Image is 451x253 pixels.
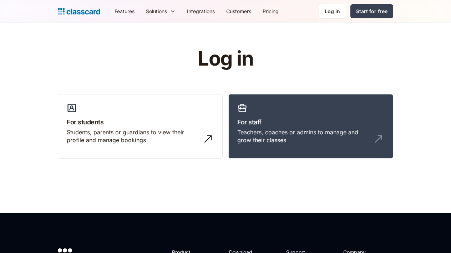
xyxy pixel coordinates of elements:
[257,3,284,19] a: Pricing
[319,4,346,19] a: Log in
[109,3,140,19] a: Features
[67,128,199,144] div: Students, parents or guardians to view their profile and manage bookings
[58,6,100,16] a: home
[146,7,167,15] div: Solutions
[325,7,340,15] div: Log in
[67,117,214,127] h3: For students
[221,3,257,19] a: Customers
[58,94,223,159] a: For studentsStudents, parents or guardians to view their profile and manage bookings
[140,3,181,19] div: Solutions
[237,128,370,144] div: Teachers, coaches or admins to manage and grow their classes
[181,3,221,19] a: Integrations
[228,94,393,159] a: For staffTeachers, coaches or admins to manage and grow their classes
[237,117,384,127] h3: For staff
[350,4,393,18] a: Start for free
[356,7,387,15] div: Start for free
[112,48,339,70] h1: Log in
